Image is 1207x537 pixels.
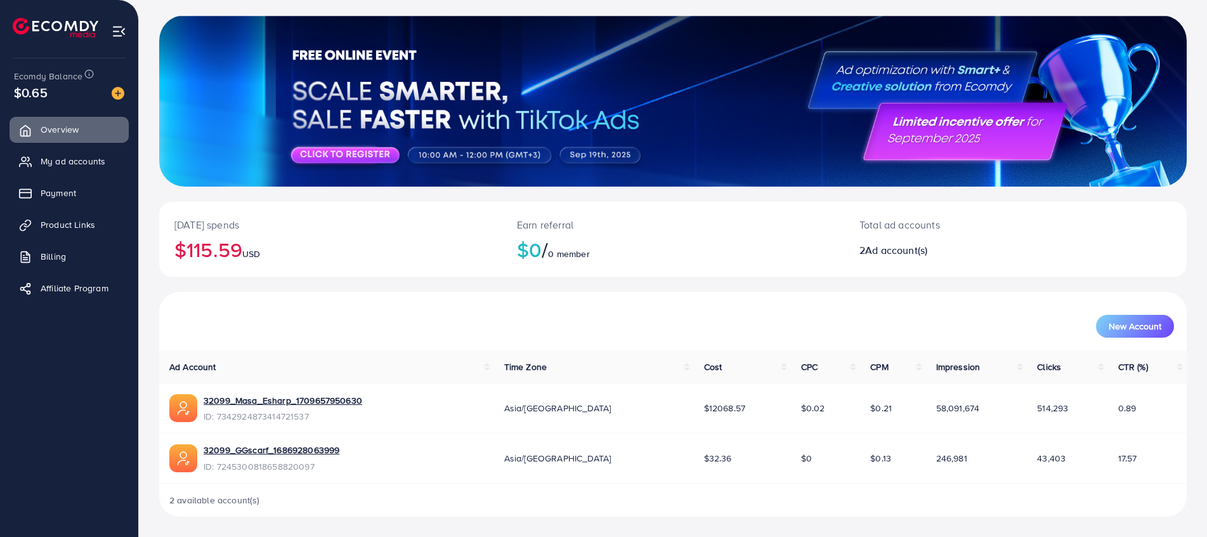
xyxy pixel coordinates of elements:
[870,402,892,414] span: $0.21
[936,361,981,373] span: Impression
[517,217,829,232] p: Earn referral
[801,452,812,465] span: $0
[870,361,888,373] span: CPM
[1118,402,1137,414] span: 0.89
[1109,322,1161,331] span: New Account
[704,452,732,465] span: $32.36
[548,248,589,260] span: 0 member
[1037,452,1066,465] span: 43,403
[870,452,891,465] span: $0.13
[801,361,818,373] span: CPC
[1037,361,1061,373] span: Clicks
[169,394,197,422] img: ic-ads-acc.e4c84228.svg
[1096,315,1174,338] button: New Account
[504,361,547,373] span: Time Zone
[14,83,48,102] span: $0.65
[204,460,339,473] span: ID: 7245300818658820097
[542,235,548,264] span: /
[204,410,362,423] span: ID: 7342924873414721537
[801,402,825,414] span: $0.02
[1118,452,1137,465] span: 17.57
[10,149,129,174] a: My ad accounts
[859,244,1086,256] h2: 2
[242,248,260,260] span: USD
[10,180,129,206] a: Payment
[504,402,611,414] span: Asia/[GEOGRAPHIC_DATA]
[865,243,927,257] span: Ad account(s)
[859,217,1086,232] p: Total ad accounts
[112,24,126,39] img: menu
[169,444,197,472] img: ic-ads-acc.e4c84228.svg
[169,361,216,373] span: Ad Account
[10,275,129,301] a: Affiliate Program
[936,452,967,465] span: 246,981
[936,402,980,414] span: 58,091,674
[41,250,66,263] span: Billing
[1153,480,1197,527] iframe: Chat
[204,394,362,407] a: 32099_Masa_Esharp_1709657950630
[41,282,108,295] span: Affiliate Program
[41,155,105,168] span: My ad accounts
[14,70,82,83] span: Ecomdy Balance
[1037,402,1068,414] span: 514,293
[41,123,79,136] span: Overview
[517,237,829,262] h2: $0
[13,18,98,37] img: logo
[174,237,486,262] h2: $115.59
[204,444,339,456] a: 32099_GGscarf_1686928063999
[41,218,95,231] span: Product Links
[169,494,260,507] span: 2 available account(s)
[10,212,129,237] a: Product Links
[704,361,722,373] span: Cost
[174,217,486,232] p: [DATE] spends
[504,452,611,465] span: Asia/[GEOGRAPHIC_DATA]
[10,117,129,142] a: Overview
[10,244,129,269] a: Billing
[1118,361,1148,373] span: CTR (%)
[112,87,124,100] img: image
[704,402,745,414] span: $12068.57
[41,187,76,199] span: Payment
